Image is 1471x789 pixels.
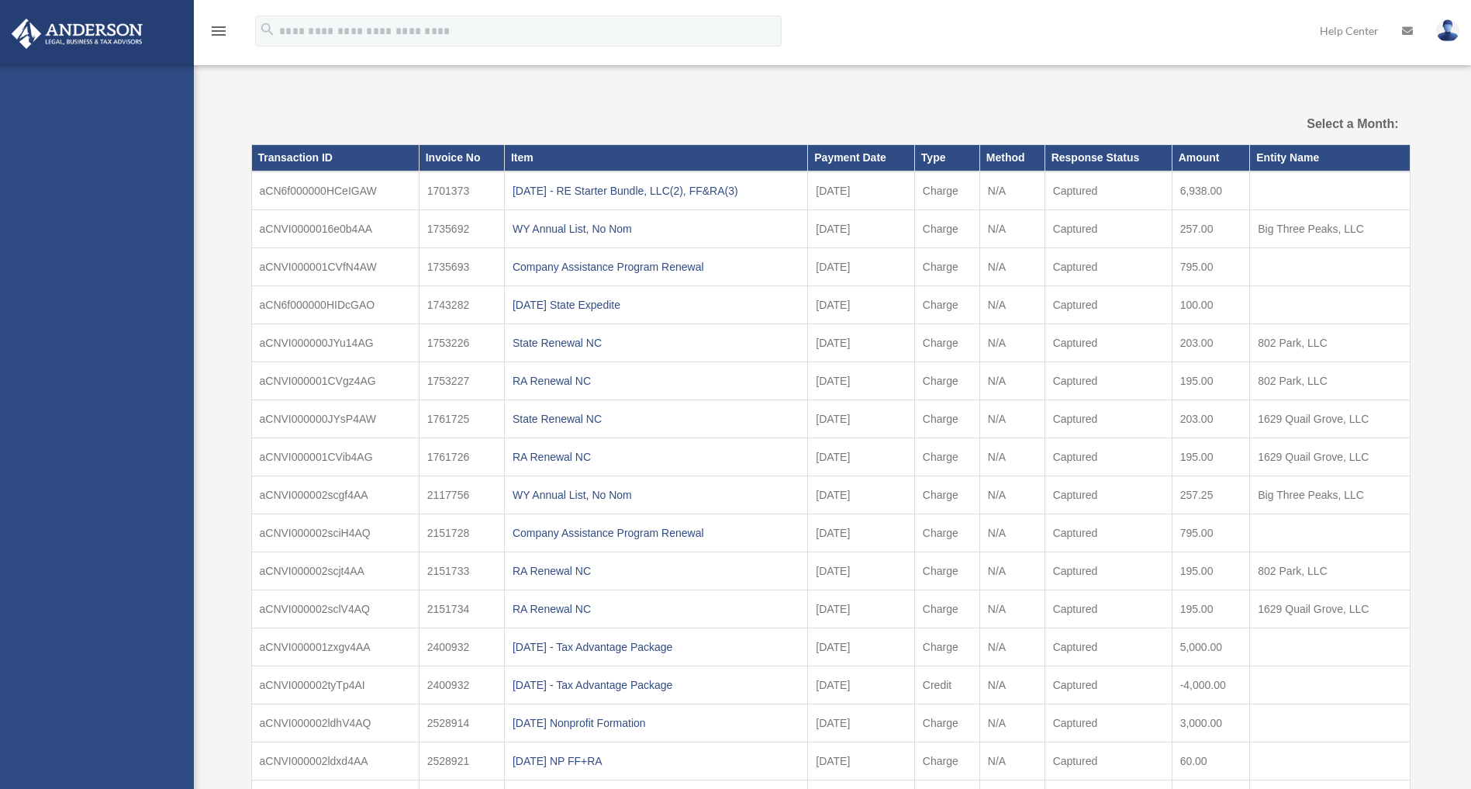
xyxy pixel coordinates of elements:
[513,560,799,582] div: RA Renewal NC
[251,171,419,210] td: aCN6f000000HCeIGAW
[1172,400,1250,438] td: 203.00
[1045,476,1172,514] td: Captured
[419,210,504,248] td: 1735692
[251,514,419,552] td: aCNVI000002sciH4AQ
[1172,286,1250,324] td: 100.00
[419,514,504,552] td: 2151728
[1045,704,1172,742] td: Captured
[914,145,979,171] th: Type
[1172,438,1250,476] td: 195.00
[419,552,504,590] td: 2151733
[914,400,979,438] td: Charge
[251,362,419,400] td: aCNVI000001CVgz4AG
[1172,666,1250,704] td: -4,000.00
[808,476,915,514] td: [DATE]
[979,210,1045,248] td: N/A
[1045,248,1172,286] td: Captured
[419,628,504,666] td: 2400932
[1045,438,1172,476] td: Captured
[513,484,799,506] div: WY Annual List, No Nom
[513,218,799,240] div: WY Annual List, No Nom
[7,19,147,49] img: Anderson Advisors Platinum Portal
[979,145,1045,171] th: Method
[914,590,979,628] td: Charge
[979,552,1045,590] td: N/A
[513,636,799,658] div: [DATE] - Tax Advantage Package
[914,628,979,666] td: Charge
[513,750,799,772] div: [DATE] NP FF+RA
[419,704,504,742] td: 2528914
[979,742,1045,780] td: N/A
[419,286,504,324] td: 1743282
[979,438,1045,476] td: N/A
[914,514,979,552] td: Charge
[419,324,504,362] td: 1753226
[1045,145,1172,171] th: Response Status
[419,400,504,438] td: 1761725
[808,666,915,704] td: [DATE]
[1436,19,1459,42] img: User Pic
[251,590,419,628] td: aCNVI000002sclV4AQ
[1045,324,1172,362] td: Captured
[914,742,979,780] td: Charge
[1250,552,1410,590] td: 802 Park, LLC
[1045,210,1172,248] td: Captured
[1172,590,1250,628] td: 195.00
[979,666,1045,704] td: N/A
[979,400,1045,438] td: N/A
[259,21,276,38] i: search
[808,400,915,438] td: [DATE]
[914,438,979,476] td: Charge
[808,248,915,286] td: [DATE]
[419,666,504,704] td: 2400932
[513,674,799,696] div: [DATE] - Tax Advantage Package
[808,438,915,476] td: [DATE]
[1250,590,1410,628] td: 1629 Quail Grove, LLC
[914,362,979,400] td: Charge
[513,256,799,278] div: Company Assistance Program Renewal
[979,362,1045,400] td: N/A
[1172,552,1250,590] td: 195.00
[513,180,799,202] div: [DATE] - RE Starter Bundle, LLC(2), FF&RA(3)
[251,248,419,286] td: aCNVI000001CVfN4AW
[251,742,419,780] td: aCNVI000002ldxd4AA
[419,742,504,780] td: 2528921
[419,476,504,514] td: 2117756
[1250,145,1410,171] th: Entity Name
[808,171,915,210] td: [DATE]
[251,324,419,362] td: aCNVI000000JYu14AG
[808,210,915,248] td: [DATE]
[979,704,1045,742] td: N/A
[979,628,1045,666] td: N/A
[209,22,228,40] i: menu
[808,704,915,742] td: [DATE]
[1045,628,1172,666] td: Captured
[979,171,1045,210] td: N/A
[419,171,504,210] td: 1701373
[1172,704,1250,742] td: 3,000.00
[1172,514,1250,552] td: 795.00
[808,324,915,362] td: [DATE]
[1045,514,1172,552] td: Captured
[513,446,799,468] div: RA Renewal NC
[251,666,419,704] td: aCNVI000002tyTp4AI
[251,476,419,514] td: aCNVI000002scgf4AA
[914,324,979,362] td: Charge
[1172,742,1250,780] td: 60.00
[1172,145,1250,171] th: Amount
[419,590,504,628] td: 2151734
[979,324,1045,362] td: N/A
[419,438,504,476] td: 1761726
[808,145,915,171] th: Payment Date
[504,145,807,171] th: Item
[1045,590,1172,628] td: Captured
[914,476,979,514] td: Charge
[1250,210,1410,248] td: Big Three Peaks, LLC
[251,400,419,438] td: aCNVI000000JYsP4AW
[1045,666,1172,704] td: Captured
[419,362,504,400] td: 1753227
[914,171,979,210] td: Charge
[1172,210,1250,248] td: 257.00
[1172,628,1250,666] td: 5,000.00
[1045,742,1172,780] td: Captured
